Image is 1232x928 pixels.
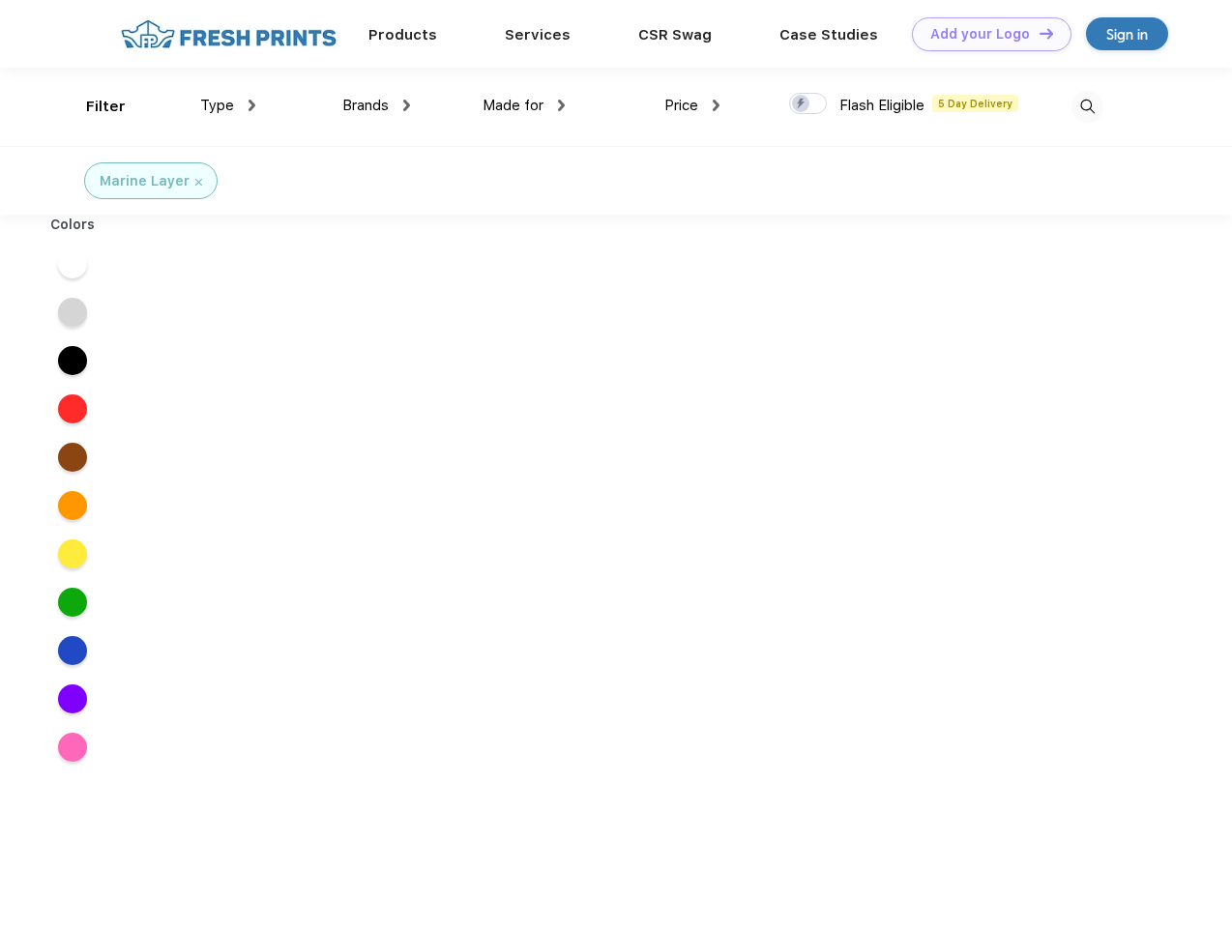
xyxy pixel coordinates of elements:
[638,26,712,43] a: CSR Swag
[1040,28,1053,39] img: DT
[932,95,1018,112] span: 5 Day Delivery
[403,100,410,111] img: dropdown.png
[483,97,543,114] span: Made for
[342,97,389,114] span: Brands
[558,100,565,111] img: dropdown.png
[839,97,924,114] span: Flash Eligible
[86,96,126,118] div: Filter
[36,215,110,235] div: Colors
[664,97,698,114] span: Price
[249,100,255,111] img: dropdown.png
[505,26,571,43] a: Services
[115,17,342,51] img: fo%20logo%202.webp
[368,26,437,43] a: Products
[1086,17,1168,50] a: Sign in
[195,179,202,186] img: filter_cancel.svg
[713,100,719,111] img: dropdown.png
[930,26,1030,43] div: Add your Logo
[1071,91,1103,123] img: desktop_search.svg
[200,97,234,114] span: Type
[100,171,190,191] div: Marine Layer
[1106,23,1148,45] div: Sign in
